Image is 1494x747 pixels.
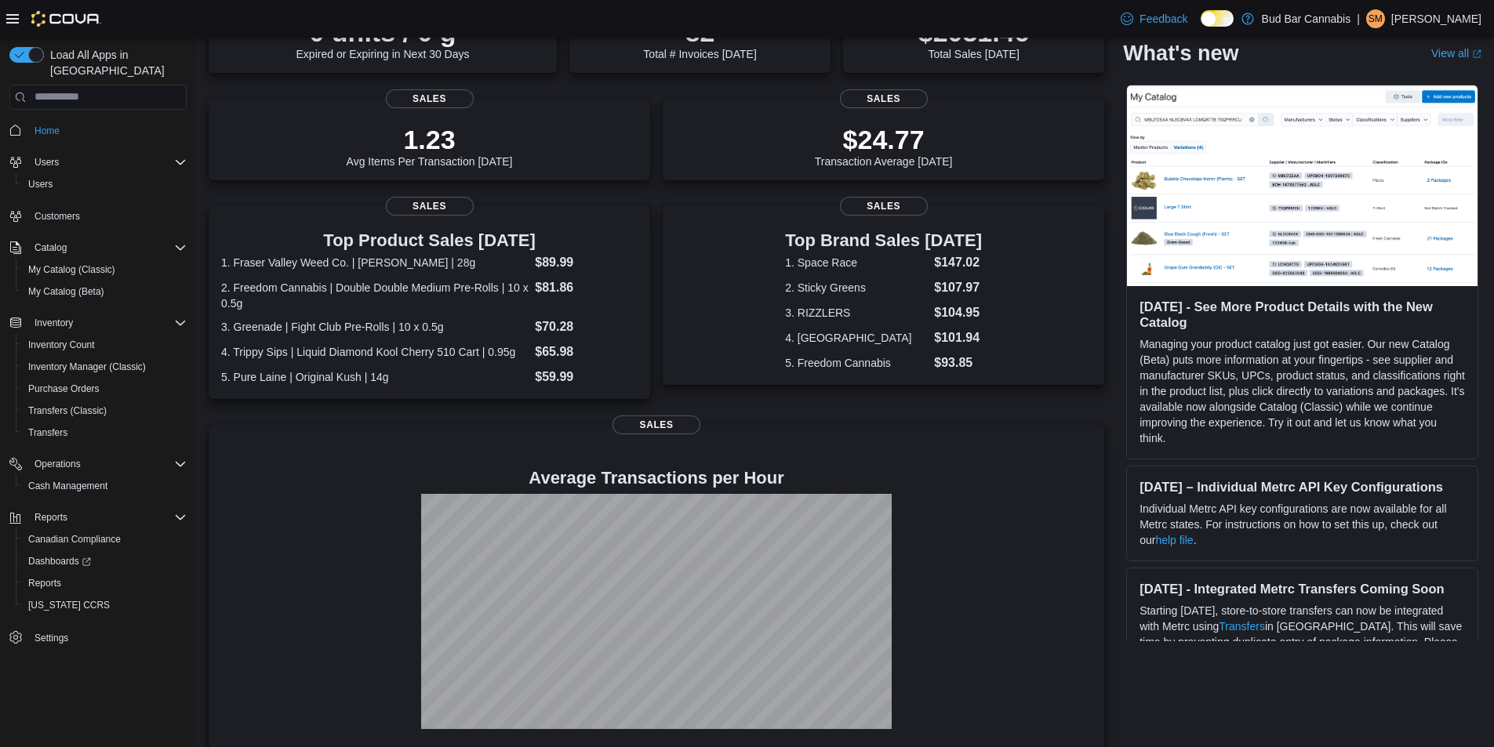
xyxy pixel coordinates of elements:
button: Reports [28,508,74,527]
p: Starting [DATE], store-to-store transfers can now be integrated with Metrc using in [GEOGRAPHIC_D... [1140,603,1465,681]
span: My Catalog (Beta) [22,282,187,301]
button: Operations [3,453,193,475]
span: Sales [840,89,928,108]
a: My Catalog (Classic) [22,260,122,279]
dt: 1. Space Race [785,255,928,270]
button: Canadian Compliance [16,528,193,550]
a: Transfers [22,423,74,442]
button: Settings [3,626,193,648]
span: Transfers (Classic) [22,401,187,420]
button: Inventory Manager (Classic) [16,356,193,378]
div: Transaction Average [DATE] [815,124,953,168]
p: | [1357,9,1360,28]
span: Cash Management [22,477,187,495]
button: Catalog [28,238,73,257]
span: Reports [28,508,187,527]
dd: $81.86 [535,278,638,297]
nav: Complex example [9,113,187,690]
p: Managing your product catalog just got easier. Our new Catalog (Beta) puts more information at yo... [1140,336,1465,446]
a: Customers [28,207,86,226]
span: Inventory [28,314,187,332]
button: Inventory [28,314,79,332]
a: Inventory Manager (Classic) [22,357,152,376]
button: My Catalog (Beta) [16,281,193,303]
dd: $93.85 [934,354,982,372]
span: My Catalog (Classic) [28,263,115,276]
a: Cash Management [22,477,114,495]
span: Transfers [22,423,187,442]
p: $24.77 [815,124,953,155]
a: Purchase Orders [22,379,106,398]
span: Feedback [1140,11,1187,27]
span: Washington CCRS [22,596,187,615]
span: Purchase Orders [28,383,100,395]
span: Settings [35,632,68,644]
span: Reports [35,511,67,524]
dd: $104.95 [934,303,982,322]
span: Canadian Compliance [28,533,121,546]
a: Transfers (Classic) [22,401,113,420]
a: Home [28,121,66,140]
a: [US_STATE] CCRS [22,596,116,615]
button: Transfers (Classic) [16,400,193,422]
dd: $89.99 [535,253,638,272]
a: Canadian Compliance [22,530,127,549]
a: help file [1155,534,1193,546]
button: Reports [16,572,193,594]
button: Users [28,153,65,172]
span: Catalog [35,241,67,254]
button: Customers [3,205,193,227]
span: Customers [35,210,80,223]
button: Transfers [16,422,193,444]
h3: Top Brand Sales [DATE] [785,231,982,250]
input: Dark Mode [1201,10,1234,27]
p: Individual Metrc API key configurations are now available for all Metrc states. For instructions ... [1140,501,1465,548]
p: Bud Bar Cannabis [1262,9,1351,28]
span: Reports [28,577,61,589]
dt: 4. Trippy Sips | Liquid Diamond Kool Cherry 510 Cart | 0.95g [221,344,529,360]
span: Users [35,156,59,169]
svg: External link [1472,49,1481,59]
a: Transfers [1219,620,1265,633]
a: Dashboards [22,552,97,571]
span: Catalog [28,238,187,257]
span: Transfers (Classic) [28,404,107,417]
span: Operations [28,455,187,473]
div: Total # Invoices [DATE] [643,16,756,60]
button: Home [3,119,193,142]
h3: [DATE] - See More Product Details with the New Catalog [1140,299,1465,330]
span: My Catalog (Classic) [22,260,187,279]
dd: $147.02 [934,253,982,272]
button: Reports [3,506,193,528]
button: My Catalog (Classic) [16,259,193,281]
dd: $65.98 [535,343,638,361]
span: My Catalog (Beta) [28,285,104,298]
a: Users [22,175,59,194]
h3: [DATE] - Integrated Metrc Transfers Coming Soon [1140,581,1465,597]
span: Inventory Count [22,335,187,354]
span: Dashboards [28,555,91,568]
h4: Average Transactions per Hour [221,469,1092,488]
button: Purchase Orders [16,378,193,400]
span: Home [35,125,60,137]
button: Operations [28,455,87,473]
img: Cova [31,11,101,27]
a: Dashboards [16,550,193,572]
div: Total Sales [DATE] [918,16,1030,60]
p: [PERSON_NAME] [1391,9,1481,28]
dt: 5. Freedom Cannabis [785,355,928,371]
dd: $101.94 [934,328,982,347]
dt: 3. Greenade | Fight Club Pre-Rolls | 10 x 0.5g [221,319,529,335]
button: Inventory Count [16,334,193,356]
button: Catalog [3,237,193,259]
button: [US_STATE] CCRS [16,594,193,616]
h2: What's new [1123,41,1238,66]
div: Expired or Expiring in Next 30 Days [296,16,470,60]
a: Reports [22,574,67,593]
span: Customers [28,206,187,226]
span: Users [28,178,53,190]
span: Inventory [35,317,73,329]
dd: $59.99 [535,368,638,386]
dt: 2. Sticky Greens [785,280,928,296]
